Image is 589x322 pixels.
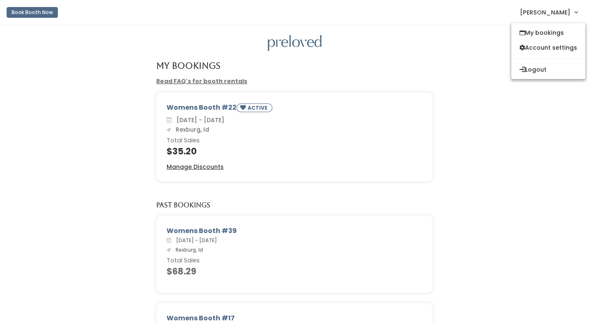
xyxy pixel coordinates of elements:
[173,237,217,244] span: [DATE] - [DATE]
[511,62,585,77] button: Logout
[167,137,422,144] h6: Total Sales
[173,116,224,124] span: [DATE] - [DATE]
[511,40,585,55] a: Account settings
[156,77,247,85] a: Read FAQ's for booth rentals
[248,104,269,111] small: ACTIVE
[167,103,422,115] div: Womens Booth #22
[511,25,585,40] a: My bookings
[7,7,58,18] button: Book Booth Now
[167,226,422,236] div: Womens Booth #39
[167,163,224,171] a: Manage Discounts
[167,267,422,276] h4: $68.29
[172,125,209,134] span: Rexburg, Id
[156,202,210,209] h5: Past Bookings
[520,8,570,17] span: [PERSON_NAME]
[156,61,220,70] h4: My Bookings
[167,147,422,156] h4: $35.20
[7,3,58,22] a: Book Booth Now
[268,35,322,51] img: preloved logo
[172,246,203,253] span: Rexburg, Id
[512,3,586,21] a: [PERSON_NAME]
[167,257,422,264] h6: Total Sales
